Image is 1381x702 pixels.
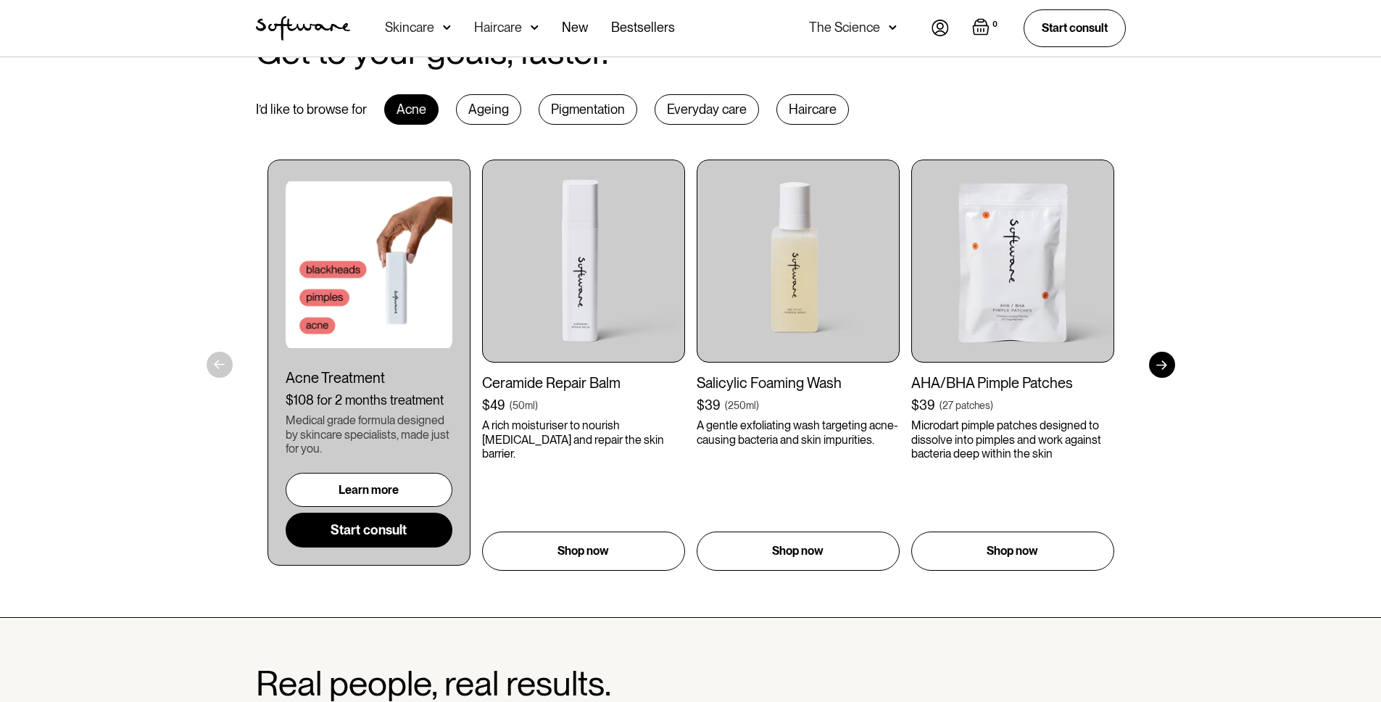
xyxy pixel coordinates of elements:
div: ( [940,398,942,413]
div: Pigmentation [539,94,637,125]
div: $39 [697,397,721,413]
div: The Science [809,20,880,35]
p: A gentle exfoliating wash targeting acne-causing bacteria and skin impurities. [697,418,900,446]
a: AHA/BHA Pimple Patches$39(27 patches)Microdart pimple patches designed to dissolve into pimples a... [911,160,1114,571]
p: Microdart pimple patches designed to dissolve into pimples and work against bacteria deep within ... [911,418,1114,461]
div: AHA/BHA Pimple Patches [911,374,1114,392]
div: Ageing [456,94,521,125]
div: $39 [911,397,935,413]
div: ) [535,398,538,413]
div: Salicylic Foaming Wash [697,374,900,392]
div: Haircare [776,94,849,125]
p: A rich moisturiser to nourish [MEDICAL_DATA] and repair the skin barrier. [482,418,685,461]
h2: Get to your goals, faster. [256,33,608,71]
div: Skincare [385,20,434,35]
div: $49 [482,397,505,413]
div: $108 for 2 months treatment [286,392,452,408]
a: Learn more [286,473,452,507]
div: Ceramide Repair Balm [482,374,685,392]
a: Start consult [286,513,452,548]
div: Haircare [474,20,522,35]
div: Acne Treatment [286,369,452,387]
p: Shop now [772,542,824,560]
a: Salicylic Foaming Wash$39(250ml)A gentle exfoliating wash targeting acne-causing bacteria and ski... [697,160,900,571]
img: arrow down [531,20,539,35]
a: Start consult [1024,9,1126,46]
a: Ceramide Repair Balm$49(50ml)A rich moisturiser to nourish [MEDICAL_DATA] and repair the skin bar... [482,160,685,571]
a: home [256,16,350,41]
p: Shop now [987,542,1038,560]
div: 250ml [728,398,756,413]
div: ) [990,398,993,413]
div: 0 [990,18,1000,31]
img: Software Logo [256,16,350,41]
div: ( [725,398,728,413]
div: Everyday care [655,94,759,125]
img: arrow down [443,20,451,35]
div: ( [510,398,513,413]
img: arrow down [889,20,897,35]
div: 50ml [513,398,535,413]
div: Acne [384,94,439,125]
div: Medical grade formula designed by skincare specialists, made just for you. [286,413,452,455]
p: Shop now [557,542,609,560]
a: Open empty cart [972,18,1000,38]
div: Learn more [339,483,399,497]
div: I’d like to browse for [256,102,367,117]
div: 27 patches [942,398,990,413]
div: ) [756,398,759,413]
